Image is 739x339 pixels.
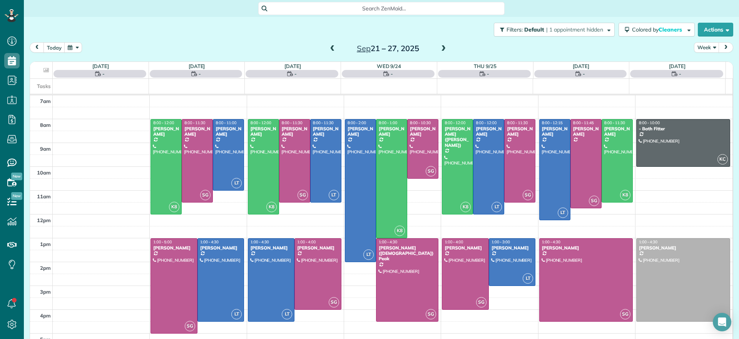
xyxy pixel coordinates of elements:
span: K8 [169,202,179,212]
div: [PERSON_NAME] [281,126,308,137]
span: SG [589,196,599,206]
button: Week [694,42,719,53]
span: - [679,70,681,78]
span: 8:00 - 11:00 [216,120,236,125]
span: - [102,70,105,78]
div: [PERSON_NAME] [313,126,339,137]
a: [DATE] [669,63,685,69]
span: SG [329,297,339,307]
span: 8:00 - 12:00 [153,120,174,125]
div: [PERSON_NAME] [604,126,630,137]
span: 1:00 - 4:00 [445,239,463,244]
div: [PERSON_NAME] [378,126,405,137]
span: SG [185,321,195,331]
span: LT [231,309,242,319]
span: 11am [37,193,51,199]
div: [PERSON_NAME] [475,126,502,137]
div: [PERSON_NAME] [573,126,599,137]
button: prev [30,42,44,53]
div: [PERSON_NAME] [410,126,436,137]
span: K8 [395,226,405,236]
span: KC [717,154,728,165]
span: - [391,70,393,78]
span: K8 [620,190,630,200]
span: 8:00 - 11:30 [313,120,334,125]
div: [PERSON_NAME] [507,126,533,137]
span: SG [298,190,308,200]
span: Sep [357,43,371,53]
span: 4pm [40,312,51,319]
span: - [199,70,201,78]
div: [PERSON_NAME] [250,245,293,251]
div: Open Intercom Messenger [713,313,731,331]
span: SG [426,309,436,319]
span: - [487,70,489,78]
span: 9am [40,146,51,152]
span: Tasks [37,83,51,89]
span: - [583,70,585,78]
div: [PERSON_NAME] ([DEMOGRAPHIC_DATA]) Peak [378,245,436,262]
button: next [719,42,733,53]
span: 1:00 - 4:30 [200,239,219,244]
span: 1pm [40,241,51,247]
div: [PERSON_NAME] ([PERSON_NAME]) [444,126,471,148]
div: [PERSON_NAME] [542,245,630,251]
span: LT [492,202,502,212]
span: 8:00 - 11:45 [573,120,594,125]
div: [PERSON_NAME] [215,126,242,137]
button: Actions [698,23,733,37]
span: 8:00 - 11:30 [507,120,528,125]
span: 8am [40,122,51,128]
span: SG [523,190,533,200]
h2: 21 – 27, 2025 [340,44,436,53]
div: [PERSON_NAME] [444,245,487,251]
span: 1:00 - 4:00 [297,239,316,244]
span: 1:00 - 5:00 [153,239,172,244]
span: LT [282,309,292,319]
span: K8 [266,202,277,212]
a: [DATE] [284,63,301,69]
button: Colored byCleaners [619,23,695,37]
span: 1:00 - 4:30 [639,239,657,244]
span: 8:00 - 12:00 [476,120,497,125]
span: 1:00 - 4:30 [542,239,560,244]
div: [PERSON_NAME] [297,245,339,251]
span: 2pm [40,265,51,271]
span: 8:00 - 2:00 [348,120,366,125]
a: Thu 9/25 [474,63,497,69]
span: SG [200,190,211,200]
a: Filters: Default | 1 appointment hidden [490,23,615,37]
span: 8:00 - 11:30 [282,120,303,125]
span: Default [524,26,545,33]
button: Filters: Default | 1 appointment hidden [494,23,615,37]
span: 8:00 - 10:00 [639,120,660,125]
span: 8:00 - 12:00 [251,120,271,125]
a: Wed 9/24 [377,63,401,69]
span: LT [363,249,374,260]
span: 3pm [40,289,51,295]
span: 8:00 - 11:30 [184,120,205,125]
span: 8:00 - 10:30 [410,120,431,125]
span: 8:00 - 11:30 [604,120,625,125]
span: 8:00 - 12:15 [542,120,563,125]
span: SG [476,297,487,307]
a: [DATE] [92,63,109,69]
span: 7am [40,98,51,104]
div: [PERSON_NAME] [200,245,242,251]
span: 12pm [37,217,51,223]
span: 1:00 - 3:00 [492,239,510,244]
div: [PERSON_NAME] [491,245,533,251]
span: 10am [37,169,51,176]
span: Colored by [632,26,685,33]
span: 8:00 - 12:00 [445,120,465,125]
span: LT [231,178,242,188]
span: New [11,192,22,200]
span: Cleaners [659,26,683,33]
span: - [294,70,297,78]
div: [PERSON_NAME] [153,126,179,137]
div: - Bath Fitter [639,126,728,131]
span: LT [329,190,339,200]
div: [PERSON_NAME] [347,126,374,137]
span: 8:00 - 1:00 [379,120,397,125]
span: Filters: [507,26,523,33]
